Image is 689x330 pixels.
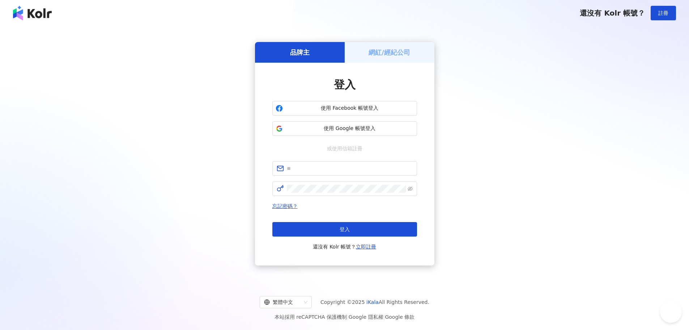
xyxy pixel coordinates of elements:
[272,203,298,209] a: 忘記密碼？
[290,48,310,57] h5: 品牌主
[383,314,385,320] span: |
[651,6,676,20] button: 註冊
[340,226,350,232] span: 登入
[347,314,349,320] span: |
[580,9,645,17] span: 還沒有 Kolr 帳號？
[366,299,379,305] a: iKala
[275,313,414,321] span: 本站採用 reCAPTCHA 保護機制
[322,145,367,153] span: 或使用信箱註冊
[658,10,668,16] span: 註冊
[334,78,356,91] span: 登入
[349,314,383,320] a: Google 隱私權
[408,186,413,191] span: eye-invisible
[369,48,410,57] h5: 網紅/經紀公司
[272,121,417,136] button: 使用 Google 帳號登入
[385,314,414,320] a: Google 條款
[286,125,414,132] span: 使用 Google 帳號登入
[272,101,417,116] button: 使用 Facebook 帳號登入
[264,296,301,308] div: 繁體中文
[272,222,417,237] button: 登入
[313,242,377,251] span: 還沒有 Kolr 帳號？
[660,301,682,323] iframe: Help Scout Beacon - Open
[13,6,52,20] img: logo
[320,298,429,306] span: Copyright © 2025 All Rights Reserved.
[356,244,376,250] a: 立即註冊
[286,105,414,112] span: 使用 Facebook 帳號登入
